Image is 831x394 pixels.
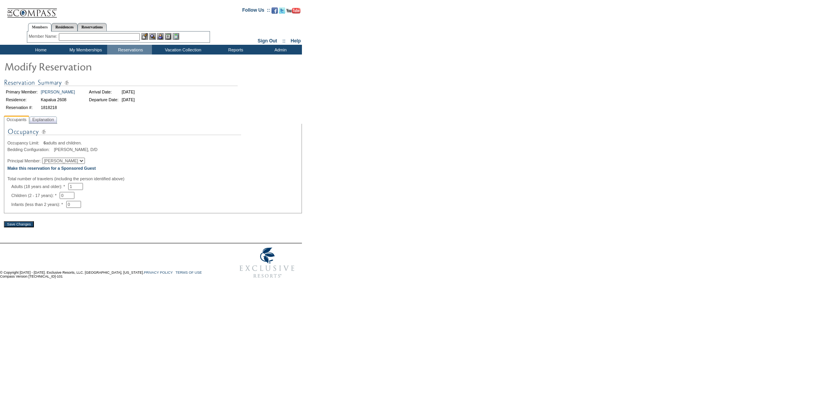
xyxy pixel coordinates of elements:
td: Home [18,45,62,55]
img: Occupancy [7,127,241,141]
a: Reservations [78,23,107,31]
div: Total number of travelers (including the person identified above) [7,176,298,181]
td: My Memberships [62,45,107,55]
span: Children (2 - 17 years): * [11,193,60,198]
td: [DATE] [120,96,136,103]
td: Residence: [5,96,39,103]
td: Vacation Collection [152,45,212,55]
td: Follow Us :: [242,7,270,16]
a: Members [28,23,52,32]
td: Kapalua 2608 [40,96,76,103]
div: Member Name: [29,33,59,40]
img: Become our fan on Facebook [272,7,278,14]
td: Admin [257,45,302,55]
a: Sign Out [258,38,277,44]
img: b_calculator.gif [173,33,179,40]
img: Modify Reservation [4,58,160,74]
td: 1818218 [40,104,76,111]
a: Subscribe to our YouTube Channel [286,10,300,14]
div: adults and children. [7,141,298,145]
img: Reservations [165,33,171,40]
td: Arrival Date: [88,88,120,95]
input: Save Changes [4,221,34,227]
td: [DATE] [120,88,136,95]
a: Residences [51,23,78,31]
img: Compass Home [7,2,57,18]
a: Become our fan on Facebook [272,10,278,14]
a: Make this reservation for a Sponsored Guest [7,166,96,171]
span: Principal Member: [7,158,41,163]
img: Exclusive Resorts [232,243,302,282]
span: Infants (less than 2 years): * [11,202,66,207]
span: Adults (18 years and older): * [11,184,68,189]
img: Follow us on Twitter [279,7,285,14]
td: Primary Member: [5,88,39,95]
span: :: [282,38,286,44]
a: TERMS OF USE [176,271,202,274]
a: Follow us on Twitter [279,10,285,14]
img: b_edit.gif [141,33,148,40]
span: Occupancy Limit: [7,141,42,145]
span: Explanation [31,116,56,124]
img: Reservation Summary [4,78,238,88]
span: 6 [44,141,46,145]
img: View [149,33,156,40]
a: Help [291,38,301,44]
span: [PERSON_NAME], D/D [54,147,97,152]
a: [PERSON_NAME] [41,90,75,94]
td: Departure Date: [88,96,120,103]
img: Impersonate [157,33,164,40]
span: Occupants [5,116,28,124]
span: Bedding Configuration: [7,147,53,152]
img: Subscribe to our YouTube Channel [286,8,300,14]
a: PRIVACY POLICY [144,271,173,274]
td: Reservations [107,45,152,55]
td: Reservation #: [5,104,39,111]
td: Reports [212,45,257,55]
